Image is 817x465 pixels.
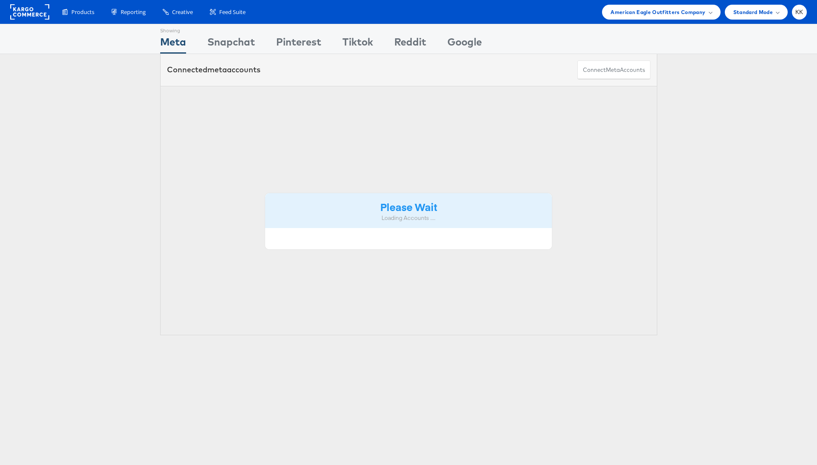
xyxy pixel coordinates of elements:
[606,66,620,74] span: meta
[207,34,255,54] div: Snapchat
[172,8,193,16] span: Creative
[795,9,803,15] span: KK
[577,60,650,80] button: ConnectmetaAccounts
[160,34,186,54] div: Meta
[167,64,260,75] div: Connected accounts
[207,65,227,74] span: meta
[733,8,773,17] span: Standard Mode
[160,24,186,34] div: Showing
[276,34,321,54] div: Pinterest
[447,34,482,54] div: Google
[380,200,437,214] strong: Please Wait
[394,34,426,54] div: Reddit
[121,8,146,16] span: Reporting
[342,34,373,54] div: Tiktok
[71,8,94,16] span: Products
[219,8,246,16] span: Feed Suite
[611,8,705,17] span: American Eagle Outfitters Company
[271,214,546,222] div: Loading Accounts ....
